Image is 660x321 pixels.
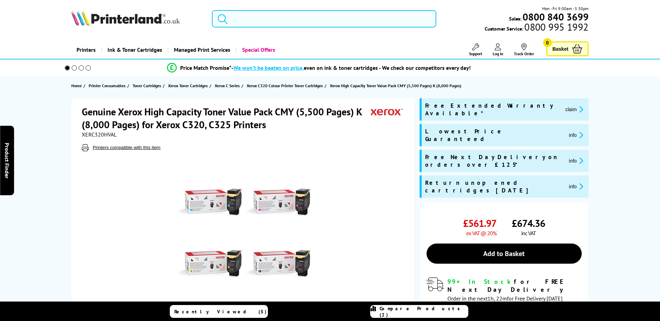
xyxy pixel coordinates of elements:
li: modal_Promise [55,62,583,74]
img: Xerox High Capacity Toner Value Pack CMY (5,500 Pages) K (8,000 Pages) [176,165,312,301]
img: Xerox [371,105,403,118]
span: 0800 995 1992 [523,24,588,30]
span: Product Finder [3,143,10,179]
span: Printer Consumables [89,82,126,89]
div: - even on ink & toner cartridges - We check our competitors every day! [231,64,471,71]
a: Log In [493,43,503,56]
button: promo-description [567,182,585,190]
span: Order in the next for Free Delivery [DATE] 08 October! [447,295,563,310]
span: Toner Cartridges [133,82,161,89]
a: Xerox C320 Colour Printer Toner Cartridges [247,82,325,89]
span: £674.36 [512,217,545,230]
span: Xerox C320 Colour Printer Toner Cartridges [247,82,323,89]
span: 0 [543,38,552,47]
span: Free Next Day Delivery on orders over £125* [425,153,563,168]
span: Mon - Fri 9:00am - 5:30pm [542,5,589,12]
a: Ink & Toner Cartridges [101,41,167,59]
span: ex VAT @ 20% [466,230,496,237]
span: We won’t be beaten on price, [233,64,304,71]
span: Customer Service: [485,24,588,32]
h1: Genuine Xerox High Capacity Toner Value Pack CMY (5,500 Pages) K (8,000 Pages) for Xerox C320, C3... [82,105,371,131]
span: Recently Viewed (5) [174,308,267,315]
a: Xerox High Capacity Toner Value Pack CMY (5,500 Pages) K (8,000 Pages) [330,82,463,89]
span: Home [71,82,82,89]
button: promo-description [567,131,585,139]
button: promo-description [563,105,585,113]
b: 0800 840 3699 [523,10,589,23]
span: 99+ In Stock [447,278,514,286]
span: Compare Products (2) [380,305,468,318]
span: 1h, 22m [487,295,507,302]
div: modal_delivery [427,278,582,310]
span: Lowest Price Guaranteed [425,127,563,143]
a: Printers [71,41,101,59]
a: Toner Cartridges [133,82,163,89]
button: Printers compatible with this item [90,145,162,150]
a: Add to Basket [427,244,582,264]
a: Xerox Toner Cartridges [168,82,209,89]
a: Printerland Logo [71,10,203,27]
button: promo-description [567,157,585,165]
span: Free Extended Warranty Available* [425,102,560,117]
span: Price Match Promise* [180,64,231,71]
span: £561.97 [463,217,496,230]
a: Xerox C Series [215,82,241,89]
a: Managed Print Services [167,41,236,59]
a: Track Order [514,43,534,56]
a: Special Offers [236,41,280,59]
a: Basket 0 [546,41,589,56]
span: Support [469,51,482,56]
a: Recently Viewed (5) [170,305,268,318]
span: XERC320HVAL [82,131,117,138]
span: Log In [493,51,503,56]
img: Printerland Logo [71,10,180,26]
span: Xerox High Capacity Toner Value Pack CMY (5,500 Pages) K (8,000 Pages) [330,82,461,89]
span: inc VAT [521,230,536,237]
a: Printer Consumables [89,82,127,89]
a: 0800 840 3699 [522,14,589,20]
span: Basket [552,44,568,53]
span: Ink & Toner Cartridges [108,41,162,59]
a: Support [469,43,482,56]
span: Xerox C Series [215,82,240,89]
span: Return unopened cartridges [DATE] [425,179,563,194]
a: Compare Products (2) [370,305,468,318]
span: Xerox Toner Cartridges [168,82,208,89]
span: Sales: [509,15,522,22]
a: Home [71,82,84,89]
div: for FREE Next Day Delivery [447,278,582,294]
